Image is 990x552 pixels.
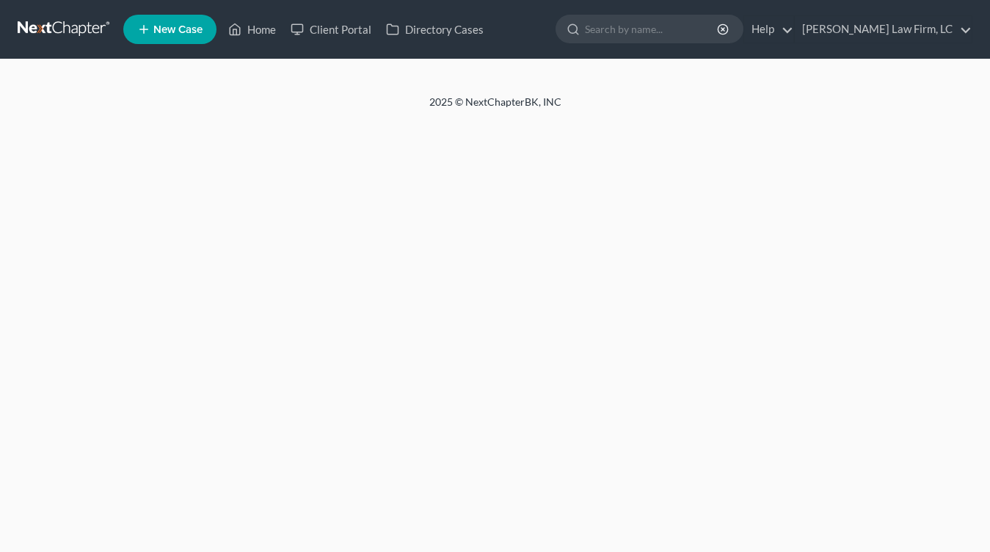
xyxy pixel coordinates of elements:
[283,16,379,43] a: Client Portal
[153,24,203,35] span: New Case
[585,15,719,43] input: Search by name...
[744,16,793,43] a: Help
[77,95,914,121] div: 2025 © NextChapterBK, INC
[795,16,972,43] a: [PERSON_NAME] Law Firm, LC
[221,16,283,43] a: Home
[379,16,491,43] a: Directory Cases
